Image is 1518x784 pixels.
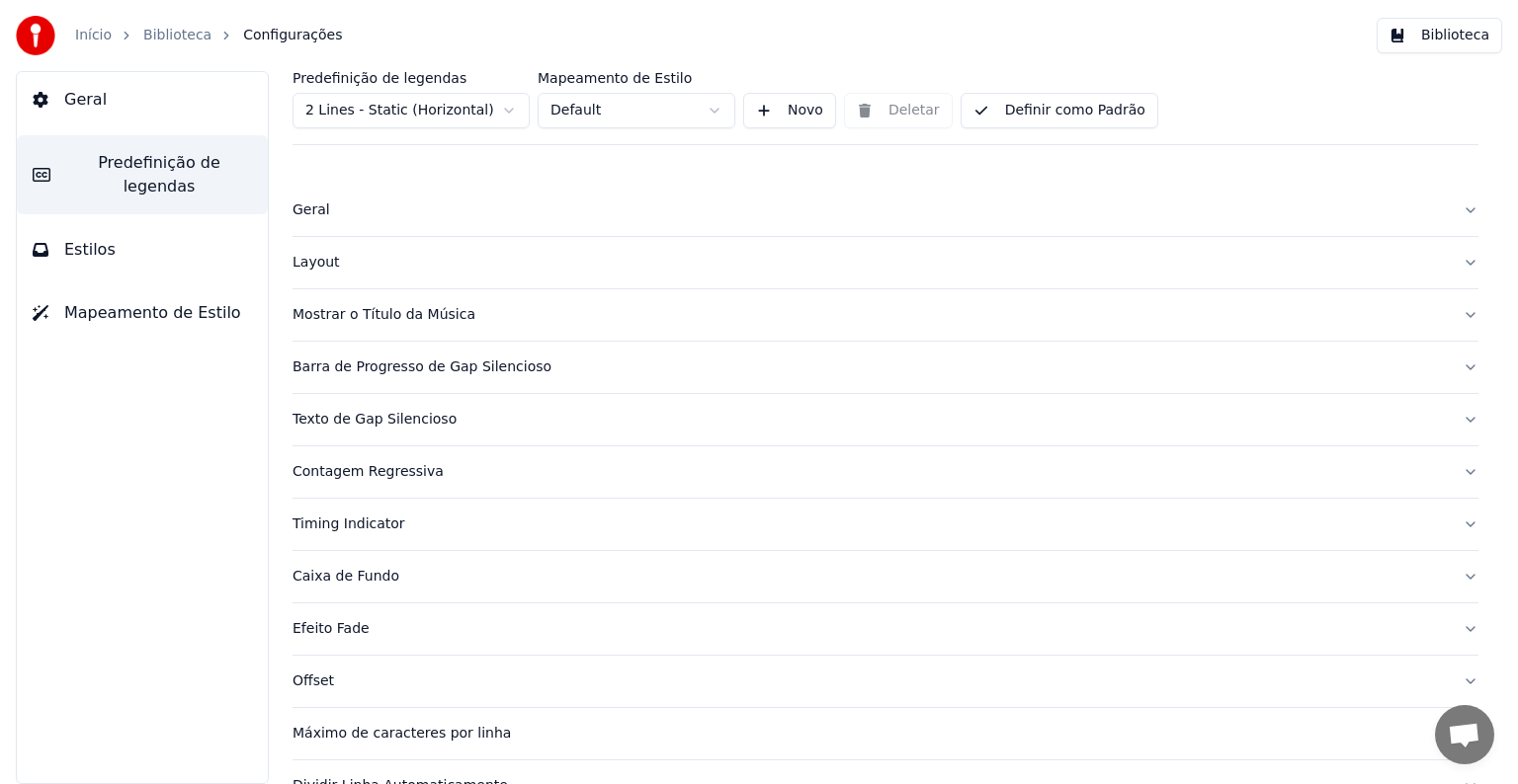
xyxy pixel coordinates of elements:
[538,71,735,85] label: Mapeamento de Estilo
[17,72,268,127] button: Geral
[66,151,252,198] span: Predefinição de legendas
[143,26,211,45] a: Biblioteca
[293,551,1478,602] button: Caixa de Fundo
[293,656,1478,707] button: Offset
[243,26,342,45] span: Configurações
[293,253,1447,273] div: Layout
[743,93,836,128] button: Novo
[293,200,1447,220] div: Geral
[293,446,1478,498] button: Contagem Regressiva
[64,301,241,325] span: Mapeamento de Estilo
[16,16,55,55] img: youka
[293,462,1447,482] div: Contagem Regressiva
[293,410,1447,430] div: Texto de Gap Silencioso
[17,135,268,214] button: Predefinição de legendas
[961,93,1158,128] button: Definir como Padrão
[293,619,1447,639] div: Efeito Fade
[293,724,1447,744] div: Máximo de caracteres por linha
[293,514,1447,534] div: Timing Indicator
[293,237,1478,288] button: Layout
[17,222,268,277] button: Estilos
[75,26,342,45] nav: breadcrumb
[293,603,1478,655] button: Efeito Fade
[293,71,530,85] label: Predefinição de legendas
[293,185,1478,236] button: Geral
[293,342,1478,393] button: Barra de Progresso de Gap Silencioso
[293,708,1478,759] button: Máximo de caracteres por linha
[293,305,1447,325] div: Mostrar o Título da Música
[1377,18,1502,53] button: Biblioteca
[64,238,116,262] span: Estilos
[293,394,1478,445] button: Texto de Gap Silencioso
[1435,705,1494,764] div: Bate-papo aberto
[293,499,1478,550] button: Timing Indicator
[64,88,107,112] span: Geral
[75,26,112,45] a: Início
[17,285,268,341] button: Mapeamento de Estilo
[293,289,1478,341] button: Mostrar o Título da Música
[293,567,1447,587] div: Caixa de Fundo
[293,357,1447,377] div: Barra de Progresso de Gap Silencioso
[293,671,1447,691] div: Offset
